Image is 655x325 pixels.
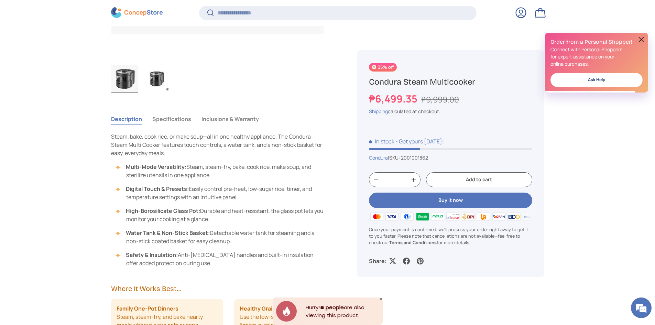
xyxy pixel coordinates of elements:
button: Description [111,111,142,127]
strong: Healthy Grain Bowls [240,304,293,313]
img: bdo [506,212,522,222]
p: Share: [369,257,386,265]
strong: High-Borosilicate Glass Pot: [126,207,200,215]
img: metrobank [522,212,537,222]
p: Steam, bake, cook rice, or make soup—all in one healthy appliance. The Condura Steam Multi Cooker... [111,132,324,157]
img: maya [430,212,445,222]
a: Ask Help [550,73,643,87]
div: calculated at checkout. [369,108,532,115]
img: ConcepStore [111,8,163,18]
strong: Water Tank & Non-Stick Basket: [126,229,210,237]
strong: Family One‑Pot Dinners [117,304,178,313]
strong: Safety & Insulation: [126,251,178,259]
img: visa [384,212,400,222]
img: condura-steam-multicooker-full-side-view-with-icc-sticker-concepstore [111,65,138,93]
li: Easily control pre-heat, low-sugar rice, timer, and temperature settings with an intuitive panel. [118,185,324,201]
li: Steam, steam-fry, bake, cook rice, make soup, and sterilize utensils in one appliance. [118,163,324,179]
button: Inclusions & Warranty [201,111,259,127]
strong: Multi-Mode Versatility: [126,163,186,171]
a: Shipping [369,108,388,115]
span: SKU: [389,154,400,161]
a: Terms and Conditions [389,239,437,246]
div: Close [379,297,383,301]
li: Durable and heat-resistant, the glass pot lets you monitor your cooking at a glance. [118,207,324,223]
strong: Digital Touch & Presets: [126,185,189,193]
a: Condura [369,154,388,161]
h2: Where It Works Best... [111,284,324,293]
img: billease [445,212,460,222]
img: master [369,212,384,222]
p: Connect with Personal Shoppers for expert assistance on your online purchases. [550,46,643,67]
p: - Get yours [DATE]! [395,138,444,145]
h1: Condura Steam Multicooker [369,77,532,87]
span: In stock [369,138,394,145]
p: Once your payment is confirmed, we'll process your order right away to get it to you faster. Plea... [369,226,532,246]
span: 35% off [369,63,396,72]
li: Detachable water tank for steaming and a non-stick coated basket for easy cleanup. [118,229,324,245]
img: Condura Steam Multicooker [143,65,170,93]
img: qrph [491,212,506,222]
li: Anti-[MEDICAL_DATA] handles and built-in insulation offer added protection during use. [118,251,324,267]
button: Add to cart [426,173,532,187]
button: Buy it now [369,193,532,208]
span: 2001001862 [401,154,428,161]
img: gcash [400,212,415,222]
h2: Order from a Personal Shopper! [550,38,643,46]
strong: ₱6,499.35 [369,92,419,106]
img: ubp [476,212,491,222]
button: Specifications [152,111,191,127]
img: grabpay [415,212,430,222]
img: bpi [461,212,476,222]
s: ₱9,999.00 [421,94,459,105]
span: | [388,154,428,161]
